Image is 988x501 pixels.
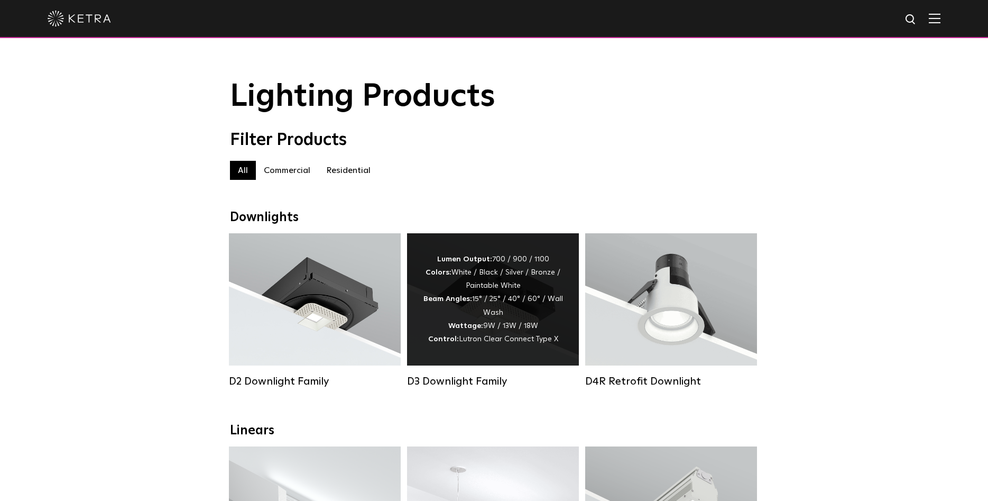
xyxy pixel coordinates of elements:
div: 700 / 900 / 1100 White / Black / Silver / Bronze / Paintable White 15° / 25° / 40° / 60° / Wall W... [423,253,563,346]
img: search icon [904,13,918,26]
img: ketra-logo-2019-white [48,11,111,26]
div: Downlights [230,210,759,225]
a: D3 Downlight Family Lumen Output:700 / 900 / 1100Colors:White / Black / Silver / Bronze / Paintab... [407,233,579,388]
label: Residential [318,161,378,180]
strong: Colors: [426,269,451,276]
div: D4R Retrofit Downlight [585,375,757,388]
img: Hamburger%20Nav.svg [929,13,940,23]
div: Filter Products [230,130,759,150]
strong: Beam Angles: [423,295,472,303]
span: Lighting Products [230,81,495,113]
a: D2 Downlight Family Lumen Output:1200Colors:White / Black / Gloss Black / Silver / Bronze / Silve... [229,233,401,388]
div: D3 Downlight Family [407,375,579,388]
label: Commercial [256,161,318,180]
div: D2 Downlight Family [229,375,401,388]
label: All [230,161,256,180]
span: Lutron Clear Connect Type X [459,335,558,343]
strong: Lumen Output: [437,256,492,263]
strong: Wattage: [448,322,483,330]
a: D4R Retrofit Downlight Lumen Output:800Colors:White / BlackBeam Angles:15° / 25° / 40° / 60°Watta... [585,233,757,388]
div: Linears [230,423,759,439]
strong: Control: [428,335,459,343]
